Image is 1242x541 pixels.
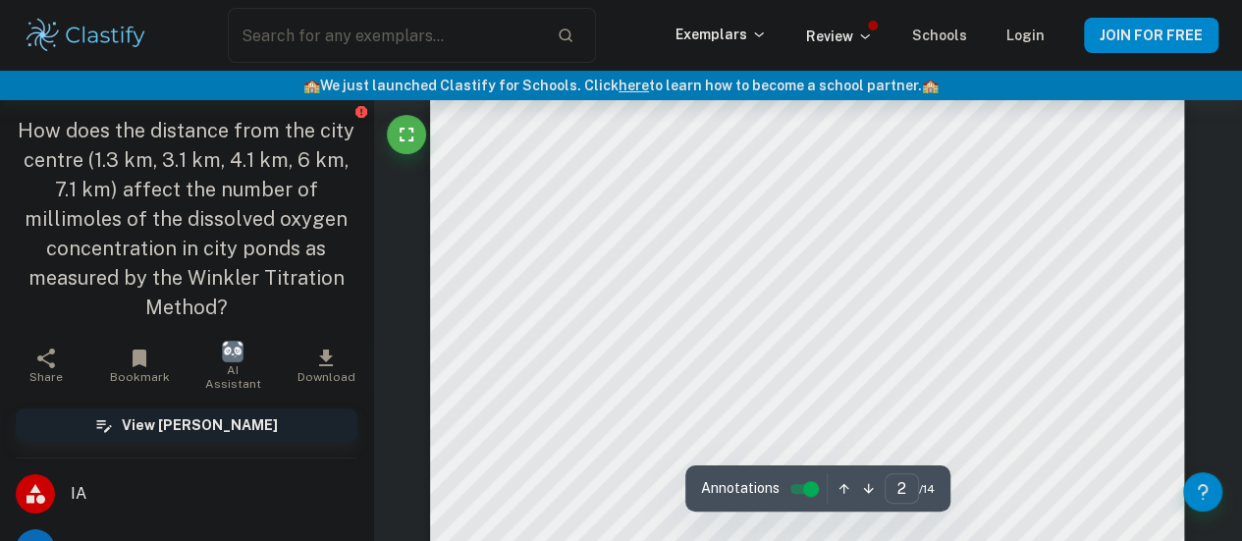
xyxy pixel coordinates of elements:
[806,26,873,47] p: Review
[619,78,649,93] a: here
[297,370,355,384] span: Download
[922,78,939,93] span: 🏫
[187,338,280,393] button: AI Assistant
[122,414,278,436] h6: View [PERSON_NAME]
[701,478,780,499] span: Annotations
[29,370,63,384] span: Share
[198,363,268,391] span: AI Assistant
[1084,18,1218,53] button: JOIN FOR FREE
[280,338,373,393] button: Download
[16,116,357,322] h1: How does the distance from the city centre (1.3 km, 3.1 km, 4.1 km, 6 km, 7.1 km) affect the numb...
[4,75,1238,96] h6: We just launched Clastify for Schools. Click to learn how to become a school partner.
[912,27,967,43] a: Schools
[919,480,935,498] span: / 14
[16,408,357,442] button: View [PERSON_NAME]
[71,482,357,506] span: IA
[1006,27,1045,43] a: Login
[228,8,542,63] input: Search for any exemplars...
[110,370,170,384] span: Bookmark
[93,338,187,393] button: Bookmark
[24,16,148,55] img: Clastify logo
[222,341,243,362] img: AI Assistant
[354,104,369,119] button: Report issue
[675,24,767,45] p: Exemplars
[303,78,320,93] span: 🏫
[387,115,426,154] button: Fullscreen
[1183,472,1222,512] button: Help and Feedback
